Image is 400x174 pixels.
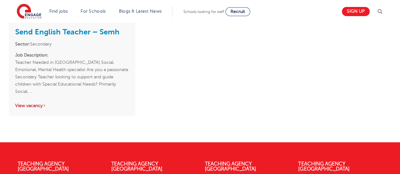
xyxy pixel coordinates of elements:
[18,161,69,171] a: Teaching Agency [GEOGRAPHIC_DATA]
[15,52,48,57] strong: Job Description:
[81,9,106,14] a: For Schools
[15,51,129,95] p: Teacher Needed in [GEOGRAPHIC_DATA] Social, Emotional, Mental Health specialist Are you a passion...
[15,103,46,108] a: View vacancy
[225,7,250,16] a: Recruit
[298,161,349,171] a: Teaching Agency [GEOGRAPHIC_DATA]
[111,161,163,171] a: Teaching Agency [GEOGRAPHIC_DATA]
[15,40,129,47] li: Secondary
[15,41,30,46] strong: Sector:
[17,4,41,20] img: Engage Education
[342,7,370,16] a: Sign up
[231,9,245,14] span: Recruit
[49,9,68,14] a: Find jobs
[15,27,120,36] a: Send English Teacher – Semh
[205,161,256,171] a: Teaching Agency [GEOGRAPHIC_DATA]
[183,9,224,14] span: Schools looking for staff
[119,9,162,14] a: Blogs & Latest News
